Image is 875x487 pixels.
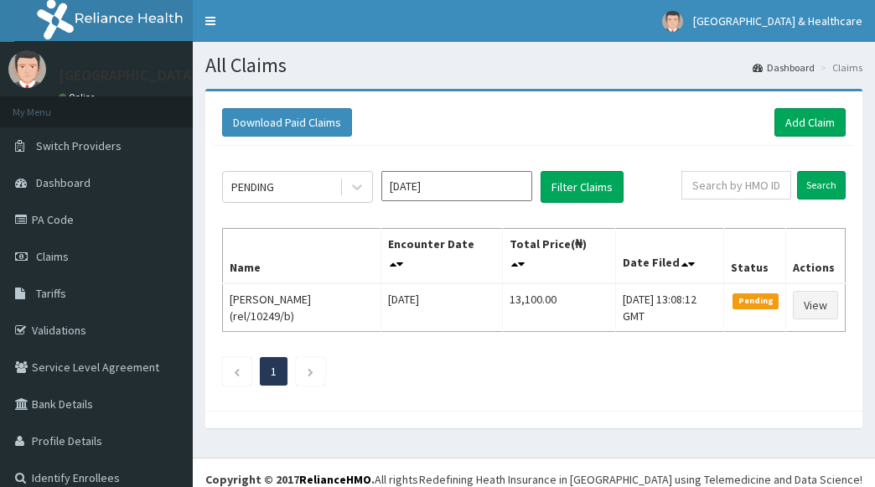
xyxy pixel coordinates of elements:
td: [DATE] [381,283,503,332]
a: Dashboard [753,60,815,75]
img: User Image [8,50,46,88]
span: Switch Providers [36,138,122,153]
h1: All Claims [205,54,862,76]
p: [GEOGRAPHIC_DATA] & Healthcare [59,68,287,83]
a: Next page [307,364,314,379]
span: Tariffs [36,286,66,301]
button: Download Paid Claims [222,108,352,137]
td: [PERSON_NAME] (rel/10249/b) [223,283,381,332]
span: [GEOGRAPHIC_DATA] & Healthcare [693,13,862,28]
button: Filter Claims [541,171,624,203]
td: [DATE] 13:08:12 GMT [615,283,723,332]
a: Page 1 is your current page [271,364,277,379]
input: Select Month and Year [381,171,532,201]
td: 13,100.00 [503,283,616,332]
th: Encounter Date [381,229,503,284]
th: Total Price(₦) [503,229,616,284]
div: PENDING [231,179,274,195]
a: Previous page [233,364,241,379]
th: Actions [785,229,845,284]
input: Search by HMO ID [681,171,791,199]
a: RelianceHMO [299,472,371,487]
th: Date Filed [615,229,723,284]
th: Name [223,229,381,284]
a: View [793,291,838,319]
strong: Copyright © 2017 . [205,472,375,487]
a: Add Claim [774,108,846,137]
li: Claims [816,60,862,75]
th: Status [724,229,786,284]
input: Search [797,171,846,199]
span: Pending [733,293,779,308]
span: Claims [36,249,69,264]
img: User Image [662,11,683,32]
span: Dashboard [36,175,91,190]
a: Online [59,91,99,103]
